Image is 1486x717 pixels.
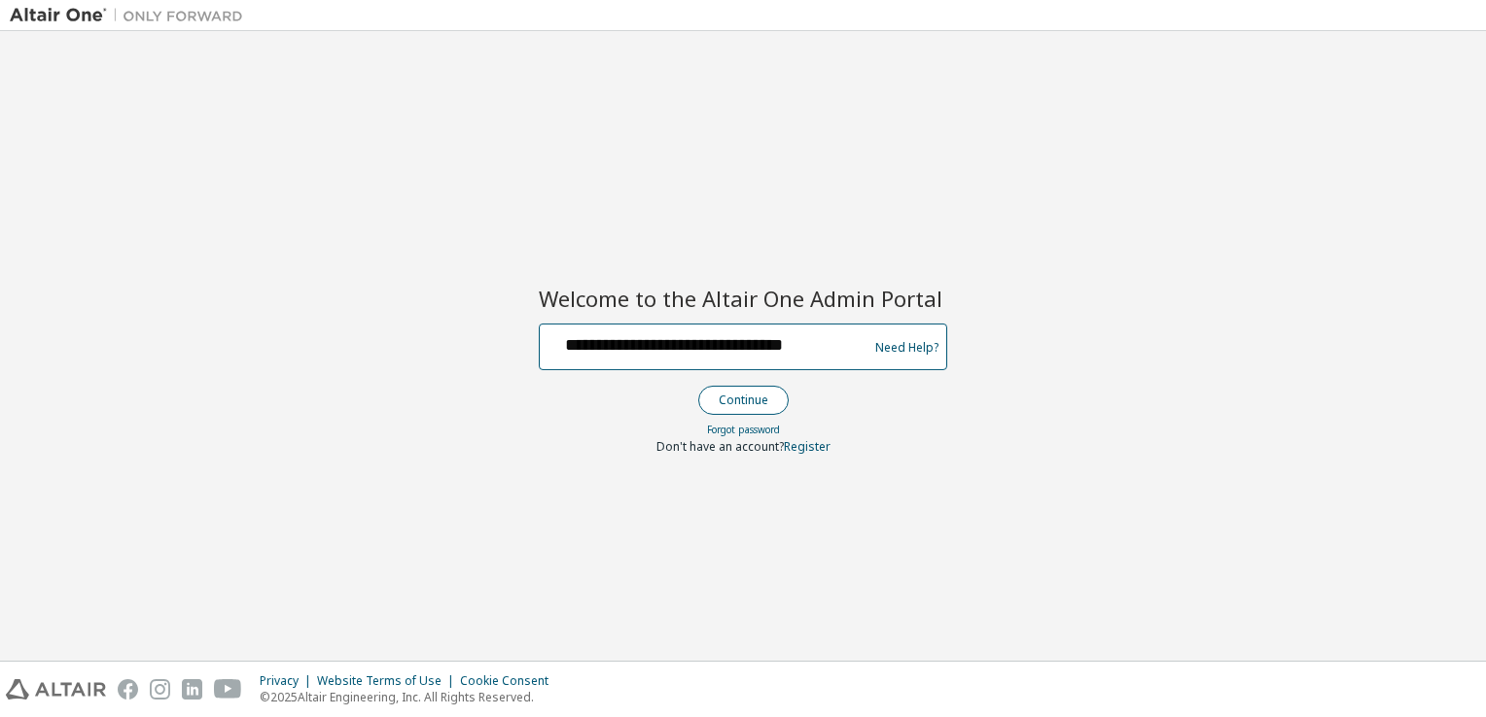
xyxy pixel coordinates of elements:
[317,673,460,689] div: Website Terms of Use
[784,438,831,455] a: Register
[260,673,317,689] div: Privacy
[460,673,560,689] div: Cookie Consent
[118,679,138,700] img: facebook.svg
[539,285,947,312] h2: Welcome to the Altair One Admin Portal
[10,6,253,25] img: Altair One
[707,423,780,436] a: Forgot password
[150,679,170,700] img: instagram.svg
[6,679,106,700] img: altair_logo.svg
[656,438,784,455] span: Don't have an account?
[182,679,202,700] img: linkedin.svg
[214,679,242,700] img: youtube.svg
[260,689,560,705] p: © 2025 Altair Engineering, Inc. All Rights Reserved.
[875,347,938,348] a: Need Help?
[698,386,789,415] button: Continue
